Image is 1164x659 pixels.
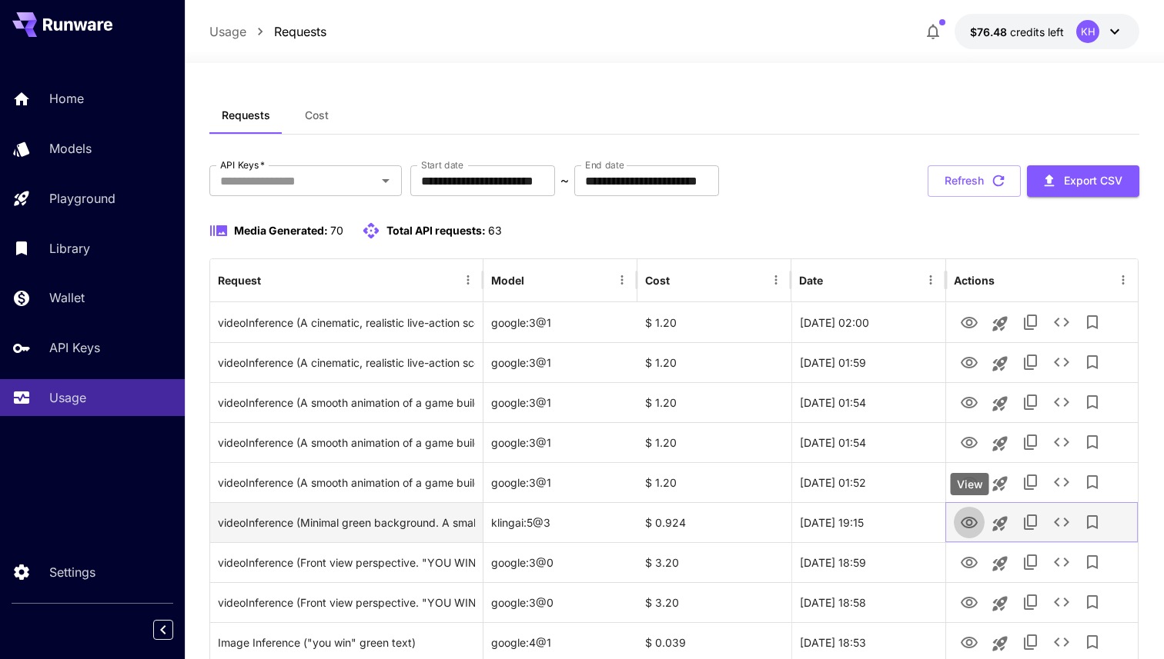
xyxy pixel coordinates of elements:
button: Menu [457,269,479,291]
button: See details [1046,587,1077,617]
button: View [954,346,985,378]
button: See details [1046,307,1077,338]
div: $ 1.20 [637,422,791,462]
div: google:3@0 [483,582,637,622]
button: Launch in playground [985,308,1015,339]
div: View [951,473,989,495]
p: Wallet [49,288,85,307]
button: Sort [263,269,284,291]
button: Add to library [1077,547,1108,577]
label: End date [585,158,624,171]
div: 23 Sep, 2025 02:00 [791,302,945,342]
p: Playground [49,189,115,208]
span: 70 [330,224,343,237]
div: google:3@1 [483,342,637,382]
div: $76.48227 [970,24,1064,40]
button: Export CSV [1027,165,1139,197]
div: Collapse sidebar [165,616,185,644]
div: google:3@0 [483,542,637,582]
div: 22 Sep, 2025 18:58 [791,582,945,622]
button: See details [1046,627,1077,657]
div: $ 1.20 [637,382,791,422]
button: Add to library [1077,427,1108,458]
button: Sort [526,269,547,291]
button: Menu [611,269,633,291]
button: See details [1046,427,1077,458]
button: Collapse sidebar [153,620,173,640]
div: Request [218,274,261,287]
p: Models [49,139,92,158]
button: Menu [765,269,787,291]
div: Click to copy prompt [218,583,475,622]
p: API Keys [49,338,100,357]
button: Add to library [1077,387,1108,418]
button: Menu [920,269,942,291]
button: Add to library [1077,587,1108,617]
div: 23 Sep, 2025 01:59 [791,342,945,382]
button: Launch in playground [985,548,1015,579]
div: 23 Sep, 2025 01:54 [791,422,945,462]
span: credits left [1010,25,1064,38]
button: Copy TaskUUID [1015,387,1046,418]
span: $76.48 [970,25,1010,38]
div: $ 0.924 [637,502,791,542]
button: Copy TaskUUID [1015,467,1046,498]
button: Copy TaskUUID [1015,587,1046,617]
button: View [954,426,985,458]
button: Copy TaskUUID [1015,307,1046,338]
p: Settings [49,563,95,581]
label: API Keys [220,158,265,171]
p: Library [49,239,90,258]
div: google:3@1 [483,302,637,342]
button: Launch in playground [985,348,1015,379]
div: Date [799,274,823,287]
div: $ 3.20 [637,582,791,622]
button: Add to library [1077,507,1108,538]
button: Copy TaskUUID [1015,347,1046,378]
button: Launch in playground [985,588,1015,619]
button: Launch in playground [985,388,1015,419]
div: Click to copy prompt [218,423,475,462]
div: $ 1.20 [637,342,791,382]
button: Copy TaskUUID [1015,507,1046,538]
div: Cost [645,274,670,287]
button: View [954,546,985,577]
div: google:3@1 [483,462,637,502]
div: Click to copy prompt [218,383,475,422]
div: google:3@1 [483,382,637,422]
button: Open [375,170,396,191]
button: View [954,386,985,418]
div: 23 Sep, 2025 01:52 [791,462,945,502]
button: Sort [671,269,693,291]
button: See details [1046,387,1077,418]
div: Click to copy prompt [218,543,475,582]
div: klingai:5@3 [483,502,637,542]
button: Add to library [1077,467,1108,498]
button: Add to library [1077,627,1108,657]
button: View [954,466,985,498]
div: $ 1.20 [637,302,791,342]
nav: breadcrumb [209,22,326,41]
a: Usage [209,22,246,41]
a: Requests [274,22,326,41]
button: See details [1046,467,1077,498]
button: Refresh [928,165,1021,197]
div: $ 3.20 [637,542,791,582]
div: Actions [954,274,995,287]
button: Sort [824,269,846,291]
button: Copy TaskUUID [1015,627,1046,657]
div: $ 1.20 [637,462,791,502]
p: Home [49,89,84,108]
button: Launch in playground [985,428,1015,459]
button: View [954,506,985,538]
span: Total API requests: [386,224,486,237]
button: Add to library [1077,347,1108,378]
div: 23 Sep, 2025 01:54 [791,382,945,422]
p: ~ [560,171,569,190]
div: KH [1076,20,1099,43]
button: Copy TaskUUID [1015,427,1046,458]
button: See details [1046,547,1077,577]
button: $76.48227KH [955,14,1139,49]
